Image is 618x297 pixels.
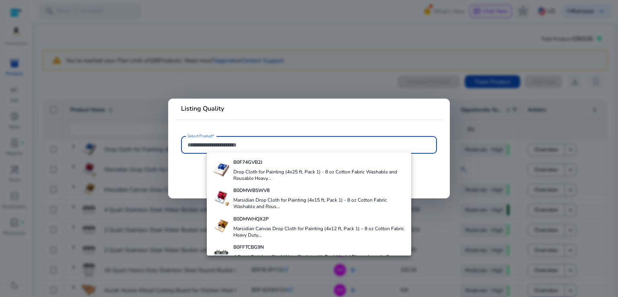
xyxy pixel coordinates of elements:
[233,197,405,210] h4: Marsidian Drop Cloth for Painting (4x15 ft, Pack 1) - 8 oz Cotton Fabric Washable and Reus...
[187,133,214,139] mat-label: Select Product*
[213,190,229,206] img: 61PZHCJ171L.jpg
[233,254,405,266] h4: 4 Quart Stainless Steel Water Bucket with Dual Hook | Fits on kennels Cages Critter Crates...
[233,187,270,194] b: B0DMWBSWV8
[181,104,224,113] b: Listing Quality
[213,219,229,235] img: 41+I7h-7BEL.jpg
[233,169,405,181] h4: Drop Cloth for Painting (4x25 ft, Pack 1) - 8 oz Cotton Fabric Washable and Reusable Heavy...
[213,247,229,263] img: 31z7AxnANPL._AC_US100_.jpg
[233,159,262,165] b: B0F74GVB2J
[233,216,269,222] b: B0DMWHQX2P
[213,162,229,178] img: 41tAsAi-spL._AC_US100_.jpg
[233,244,264,250] b: B0FFTCBG9N
[233,225,405,238] h4: Marsidian Canvas Drop Cloth for Painting (4x12 ft, Pack 1) – 8 oz Cotton Fabric Heavy Duty...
